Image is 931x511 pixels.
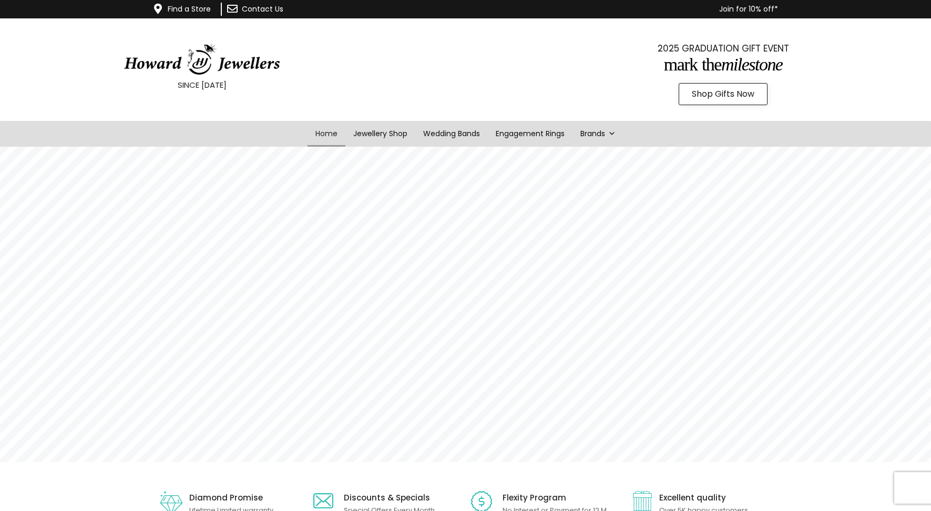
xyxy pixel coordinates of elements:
p: SINCE [DATE] [26,78,377,92]
p: 2025 GRADUATION GIFT EVENT [547,40,898,56]
a: Engagement Rings [488,121,572,147]
a: Brands [572,121,623,147]
span: Excellent quality [659,492,726,503]
p: Join for 10% off* [345,3,778,16]
a: Contact Us [242,4,283,14]
a: Wedding Bands [415,121,488,147]
a: Jewellery Shop [345,121,415,147]
span: Shop Gifts Now [692,90,754,98]
a: Flexity Program [503,492,566,503]
a: Diamond Promise [189,492,263,503]
span: Discounts & Specials [344,492,430,503]
a: Find a Store [168,4,211,14]
a: Shop Gifts Now [679,83,768,105]
span: Mark the [664,55,721,74]
a: Home [308,121,345,147]
span: Milestone [721,55,783,74]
